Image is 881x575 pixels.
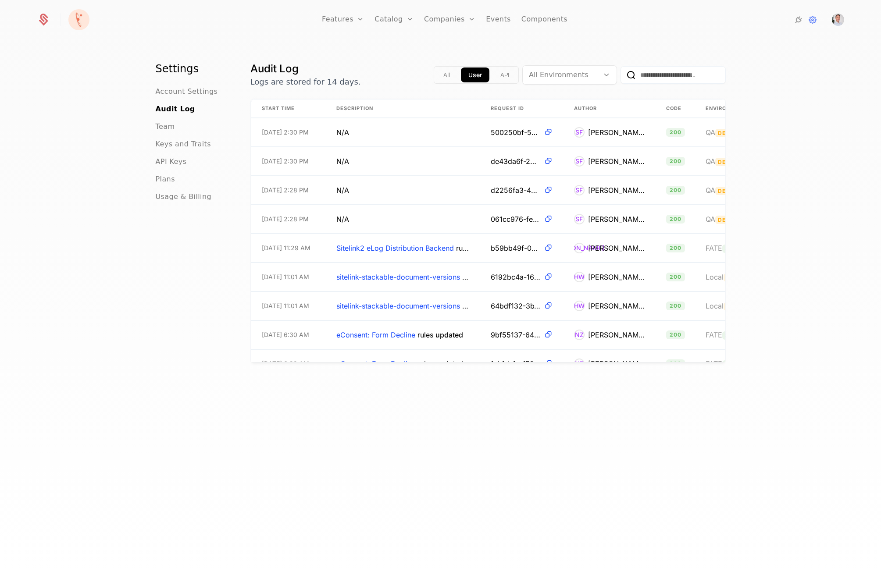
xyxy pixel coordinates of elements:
[574,185,585,195] div: SF
[336,127,349,138] span: N/A
[251,99,326,118] th: Start Time
[156,192,212,202] a: Usage & Billing
[156,104,195,114] span: Audit Log
[262,157,309,166] span: [DATE] 2:30 PM
[706,330,722,339] span: FATE
[807,14,818,25] a: Settings
[706,157,715,166] span: QA
[588,127,645,138] div: [PERSON_NAME]
[435,330,463,339] span: updated
[491,330,540,340] span: 9bf55137-6492-45e9-bc24-a0bc386db02e
[588,301,645,311] div: [PERSON_NAME]
[336,273,460,281] span: sitelink-stackable-document-versions
[262,244,310,252] span: [DATE] 11:29 AM
[336,272,470,282] span: sitelink-stackable-document-versions rules updated
[666,330,685,339] span: 200
[336,358,463,369] span: eConsent: Form Decline rules updated
[706,244,722,252] span: FATE
[832,14,844,26] button: Open user button
[156,86,218,97] a: Account Settings
[574,358,585,369] div: NZ
[491,127,540,138] span: 500250bf-5e7a-4ba1-95a9-0ec2fe6322fa
[262,273,309,281] span: [DATE] 11:01 AM
[336,156,349,167] span: N/A
[250,76,361,88] p: Logs are stored for 14 days.
[715,187,733,195] span: Dev
[491,156,540,167] span: de43da6f-2bbe-492d-8a60-7d507c9b5e7b
[156,62,229,202] nav: Main
[262,186,309,195] span: [DATE] 2:28 PM
[666,215,685,224] span: 200
[156,156,187,167] a: API Keys
[156,121,175,132] a: Team
[724,273,742,282] span: Dev
[715,129,733,137] span: Dev
[715,158,733,166] span: Dev
[574,214,585,224] div: SF
[706,273,724,281] span: Local
[574,127,585,138] div: SF
[588,330,645,340] div: [PERSON_NAME]
[706,128,715,137] span: QA
[666,186,685,195] span: 200
[491,272,540,282] span: 6192bc4a-16b4-4cb8-bfdb-b87eed7cf208
[564,99,656,118] th: Author
[706,215,715,224] span: QA
[336,214,349,224] span: N/A
[706,186,715,195] span: QA
[493,67,517,82] button: api
[695,99,783,118] th: Environment
[666,244,685,252] span: 200
[666,302,685,310] span: 200
[436,67,457,82] button: all
[706,302,724,310] span: Local
[491,243,540,253] span: b59bb49f-0989-485c-96d2-e0a1c6ac7dc0
[326,99,480,118] th: Description
[156,62,229,76] h1: Settings
[336,244,454,252] span: Sitelink2 eLog Distribution Backend
[793,14,804,25] a: Integrations
[724,302,742,311] span: Dev
[68,9,89,30] img: Florence
[336,302,460,310] span: sitelink-stackable-document-versions
[491,214,540,224] span: 061cc976-feba-4667-bfcf-5ca2bd40b7c8
[588,243,645,253] div: [PERSON_NAME]
[656,99,695,118] th: Code
[262,302,309,310] span: [DATE] 11:01 AM
[666,157,685,166] span: 200
[722,245,754,253] span: Staging
[336,330,463,340] span: eConsent: Form Decline rules updated
[156,139,211,149] a: Keys and Traits
[461,67,489,82] button: app
[262,330,309,339] span: [DATE] 6:30 AM
[262,215,309,224] span: [DATE] 2:28 PM
[588,214,645,224] div: [PERSON_NAME]
[156,174,175,185] a: Plans
[250,62,361,76] h1: Audit Log
[722,331,754,340] span: Staging
[336,185,349,195] span: N/A
[491,301,540,311] span: 64bdf132-3b1b-47db-b380-12f623f381cf
[666,273,685,281] span: 200
[706,359,722,368] span: FATE
[262,359,309,368] span: [DATE] 6:29 AM
[574,272,585,282] div: HW
[434,66,519,84] div: Text alignment
[574,156,585,167] div: SF
[832,14,844,26] img: Sam Frey
[336,359,415,368] span: eConsent: Form Decline
[336,330,415,339] span: eConsent: Form Decline
[262,128,309,137] span: [DATE] 2:30 PM
[574,243,585,253] div: [PERSON_NAME]
[588,272,645,282] div: [PERSON_NAME]
[435,359,463,368] span: updated
[574,301,585,311] div: HW
[336,301,470,311] span: sitelink-stackable-document-versions rules updated
[491,185,540,195] span: d2256fa3-4d1d-4c02-9ee1-ae9464bf5982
